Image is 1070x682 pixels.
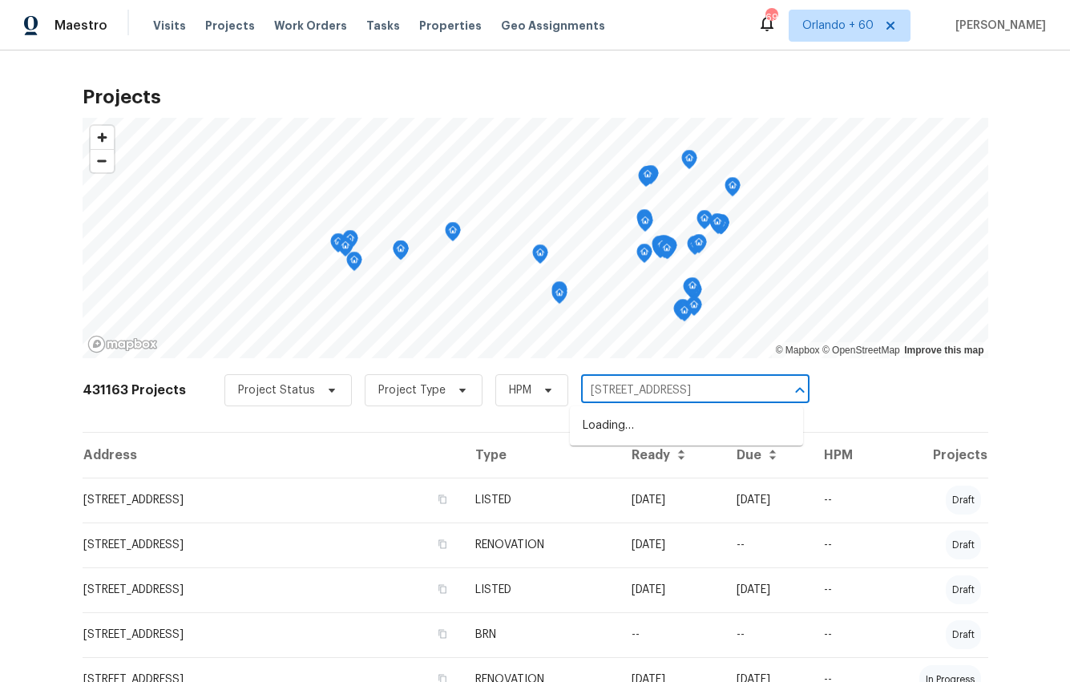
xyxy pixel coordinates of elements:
[83,89,988,105] h2: Projects
[946,575,981,604] div: draft
[91,126,114,149] button: Zoom in
[619,567,724,612] td: [DATE]
[724,612,811,657] td: --
[551,281,567,306] div: Map marker
[949,18,1046,34] span: [PERSON_NAME]
[83,433,463,478] th: Address
[91,150,114,172] span: Zoom out
[811,567,881,612] td: --
[445,222,461,247] div: Map marker
[802,18,874,34] span: Orlando + 60
[435,537,450,551] button: Copy Address
[205,18,255,34] span: Projects
[378,382,446,398] span: Project Type
[636,209,652,234] div: Map marker
[83,382,186,398] h2: 431163 Projects
[687,236,703,260] div: Map marker
[619,433,724,478] th: Ready
[581,378,765,403] input: Search projects
[462,433,619,478] th: Type
[659,240,675,264] div: Map marker
[551,285,567,309] div: Map marker
[346,252,362,276] div: Map marker
[904,345,983,356] a: Improve this map
[435,582,450,596] button: Copy Address
[83,567,463,612] td: [STREET_ADDRESS]
[673,301,689,325] div: Map marker
[681,150,697,175] div: Map marker
[724,478,811,523] td: [DATE]
[570,406,803,446] div: Loading…
[435,492,450,506] button: Copy Address
[686,297,702,321] div: Map marker
[637,212,653,237] div: Map marker
[640,166,656,191] div: Map marker
[676,302,692,327] div: Map marker
[776,345,820,356] a: Mapbox
[822,345,900,356] a: OpenStreetMap
[765,10,777,26] div: 693
[881,433,987,478] th: Projects
[811,612,881,657] td: --
[87,335,158,353] a: Mapbox homepage
[509,382,531,398] span: HPM
[725,177,741,202] div: Map marker
[811,478,881,523] td: --
[83,478,463,523] td: [STREET_ADDRESS]
[238,382,315,398] span: Project Status
[684,277,701,302] div: Map marker
[55,18,107,34] span: Maestro
[619,478,724,523] td: [DATE]
[501,18,605,34] span: Geo Assignments
[946,531,981,559] div: draft
[330,233,346,258] div: Map marker
[435,627,450,641] button: Copy Address
[946,486,981,515] div: draft
[789,379,811,402] button: Close
[683,278,699,303] div: Map marker
[709,213,725,238] div: Map marker
[638,167,654,192] div: Map marker
[462,567,619,612] td: LISTED
[462,523,619,567] td: RENOVATION
[652,238,668,263] div: Map marker
[462,612,619,657] td: BRN
[660,237,676,262] div: Map marker
[337,237,353,262] div: Map marker
[619,523,724,567] td: [DATE]
[532,244,548,269] div: Map marker
[724,433,811,478] th: Due
[811,523,881,567] td: --
[91,149,114,172] button: Zoom out
[619,612,724,657] td: --
[83,612,463,657] td: [STREET_ADDRESS]
[724,567,811,612] td: [DATE]
[686,281,702,306] div: Map marker
[393,240,409,265] div: Map marker
[661,237,677,262] div: Map marker
[656,239,672,264] div: Map marker
[643,165,659,190] div: Map marker
[462,478,619,523] td: LISTED
[419,18,482,34] span: Properties
[691,234,707,259] div: Map marker
[83,523,463,567] td: [STREET_ADDRESS]
[342,230,358,255] div: Map marker
[366,20,400,31] span: Tasks
[811,433,881,478] th: HPM
[656,235,672,260] div: Map marker
[658,236,674,260] div: Map marker
[724,523,811,567] td: --
[713,215,729,240] div: Map marker
[83,118,988,358] canvas: Map
[675,299,691,324] div: Map marker
[697,210,713,235] div: Map marker
[274,18,347,34] span: Work Orders
[654,236,670,261] div: Map marker
[153,18,186,34] span: Visits
[636,244,652,268] div: Map marker
[946,620,981,649] div: draft
[713,214,729,239] div: Map marker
